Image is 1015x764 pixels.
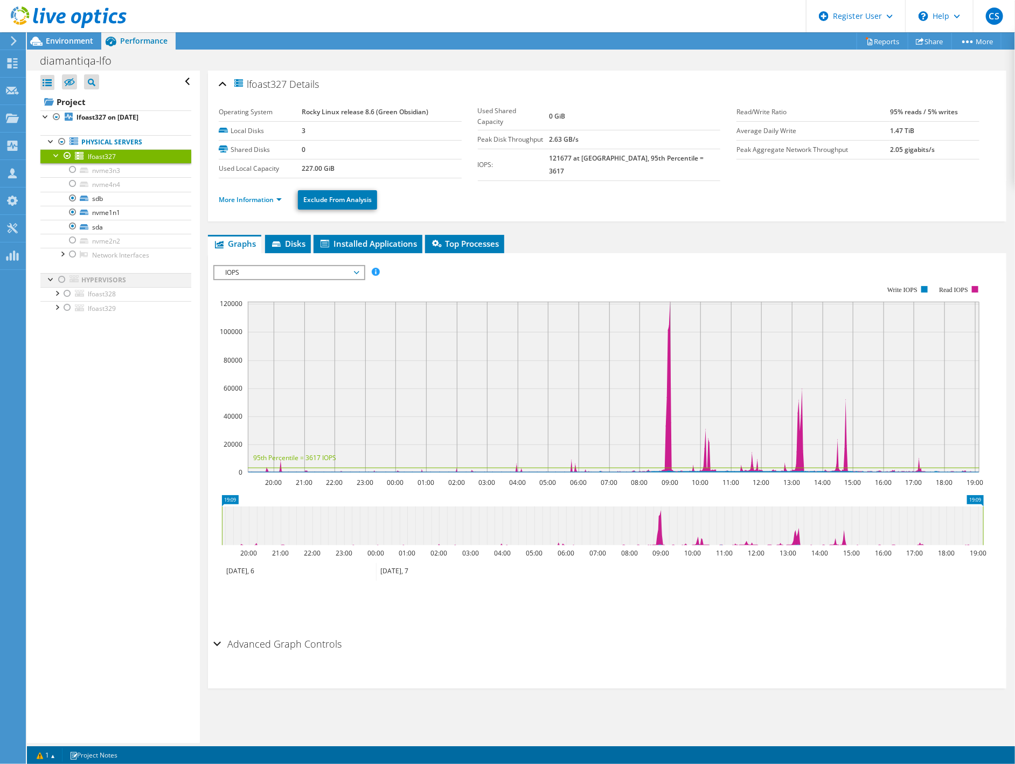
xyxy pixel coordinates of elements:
[219,126,302,136] label: Local Disks
[736,144,890,155] label: Peak Aggregate Network Throughput
[951,33,1002,50] a: More
[40,234,191,248] a: nvme2n2
[88,289,116,298] span: lfoast328
[40,110,191,124] a: lfoast327 on [DATE]
[890,107,958,116] b: 95% reads / 5% writes
[29,748,62,762] a: 1
[224,440,242,449] text: 20000
[814,478,831,487] text: 14:00
[88,152,116,161] span: lfoast327
[265,478,282,487] text: 20:00
[302,107,428,116] b: Rocky Linux release 8.6 (Green Obsidian)
[40,177,191,191] a: nvme4n4
[753,478,769,487] text: 12:00
[549,154,704,176] b: 121677 at [GEOGRAPHIC_DATA], 95th Percentile = 3617
[844,478,861,487] text: 15:00
[272,548,289,558] text: 21:00
[40,248,191,262] a: Network Interfaces
[289,78,319,91] span: Details
[558,548,574,558] text: 06:00
[224,412,242,421] text: 40000
[40,93,191,110] a: Project
[430,238,499,249] span: Top Processes
[811,548,828,558] text: 14:00
[357,478,373,487] text: 23:00
[40,149,191,163] a: lfoast327
[213,238,256,249] span: Graphs
[938,548,955,558] text: 18:00
[539,478,556,487] text: 05:00
[783,478,800,487] text: 13:00
[716,548,733,558] text: 11:00
[549,112,565,121] b: 0 GiB
[220,299,242,308] text: 120000
[40,192,191,206] a: sdb
[220,327,242,336] text: 100000
[302,145,305,154] b: 0
[478,159,550,170] label: IOPS:
[890,145,935,154] b: 2.05 gigabits/s
[336,548,352,558] text: 23:00
[448,478,465,487] text: 02:00
[224,384,242,393] text: 60000
[967,478,983,487] text: 19:00
[46,36,93,46] span: Environment
[302,126,305,135] b: 3
[905,478,922,487] text: 17:00
[219,163,302,174] label: Used Local Capacity
[970,548,986,558] text: 19:00
[302,164,335,173] b: 227.00 GiB
[40,273,191,287] a: Hypervisors
[684,548,701,558] text: 10:00
[239,468,242,477] text: 0
[399,548,415,558] text: 01:00
[621,548,638,558] text: 08:00
[509,478,526,487] text: 04:00
[88,304,116,313] span: lfoast329
[40,206,191,220] a: nvme1n1
[430,548,447,558] text: 02:00
[219,107,302,117] label: Operating System
[494,548,511,558] text: 04:00
[906,548,923,558] text: 17:00
[77,113,138,122] b: lfoast327 on [DATE]
[40,135,191,149] a: Physical Servers
[62,748,125,762] a: Project Notes
[478,478,495,487] text: 03:00
[219,144,302,155] label: Shared Disks
[478,134,550,145] label: Peak Disk Throughput
[462,548,479,558] text: 03:00
[40,163,191,177] a: nvme3n3
[40,287,191,301] a: lfoast328
[224,356,242,365] text: 80000
[589,548,606,558] text: 07:00
[270,238,305,249] span: Disks
[692,478,708,487] text: 10:00
[367,548,384,558] text: 00:00
[662,478,678,487] text: 09:00
[120,36,168,46] span: Performance
[387,478,404,487] text: 00:00
[939,286,968,294] text: Read IOPS
[919,11,928,21] svg: \n
[304,548,321,558] text: 22:00
[857,33,908,50] a: Reports
[780,548,796,558] text: 13:00
[35,55,128,67] h1: diamantiqa-lfo
[652,548,669,558] text: 09:00
[936,478,953,487] text: 18:00
[219,195,282,204] a: More Information
[843,548,860,558] text: 15:00
[526,548,543,558] text: 05:00
[570,478,587,487] text: 06:00
[213,633,342,655] h2: Advanced Graph Controls
[233,78,287,90] span: lfoast327
[986,8,1003,25] span: CS
[736,107,890,117] label: Read/Write Ratio
[326,478,343,487] text: 22:00
[875,548,892,558] text: 16:00
[319,238,417,249] span: Installed Applications
[890,126,914,135] b: 1.47 TiB
[875,478,892,487] text: 16:00
[478,106,550,127] label: Used Shared Capacity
